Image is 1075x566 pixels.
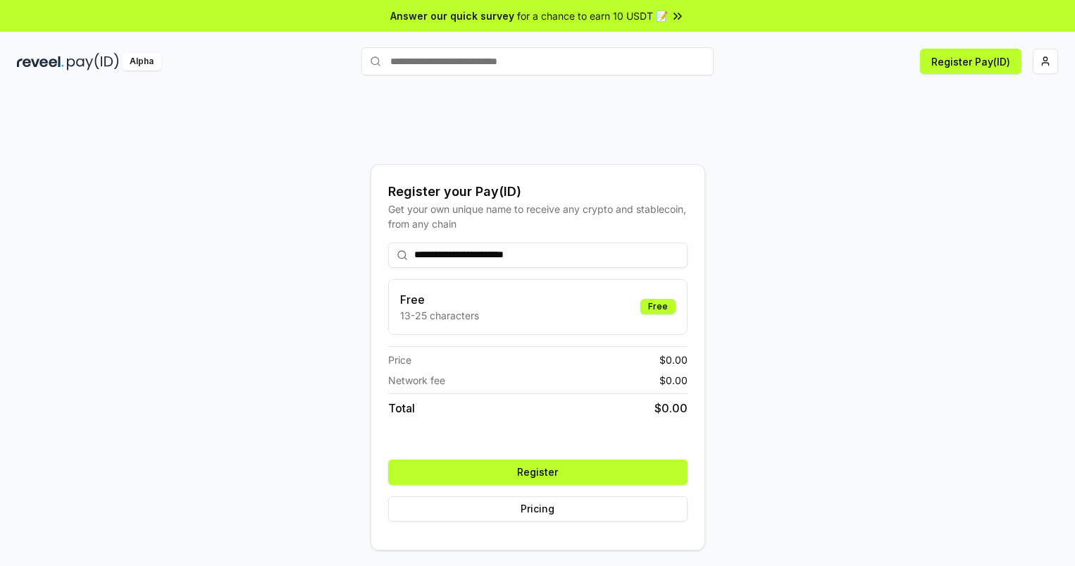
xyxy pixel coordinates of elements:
[388,182,688,202] div: Register your Pay(ID)
[517,8,668,23] span: for a chance to earn 10 USDT 📝
[17,53,64,70] img: reveel_dark
[400,308,479,323] p: 13-25 characters
[388,400,415,417] span: Total
[388,202,688,231] div: Get your own unique name to receive any crypto and stablecoin, from any chain
[122,53,161,70] div: Alpha
[920,49,1021,74] button: Register Pay(ID)
[640,299,676,314] div: Free
[659,373,688,388] span: $ 0.00
[400,291,479,308] h3: Free
[388,352,411,367] span: Price
[654,400,688,417] span: $ 0.00
[659,352,688,367] span: $ 0.00
[388,496,688,522] button: Pricing
[388,460,688,485] button: Register
[67,53,119,70] img: pay_id
[390,8,514,23] span: Answer our quick survey
[388,373,445,388] span: Network fee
